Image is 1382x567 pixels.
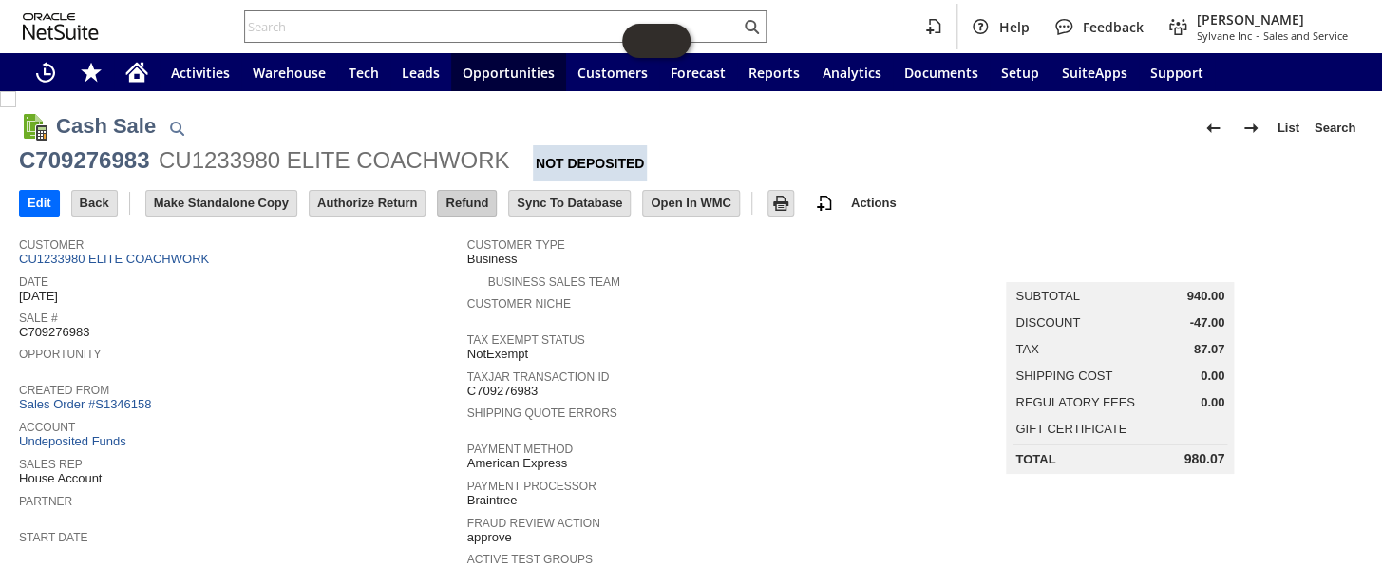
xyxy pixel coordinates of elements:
[451,53,566,91] a: Opportunities
[20,191,59,216] input: Edit
[769,192,792,215] img: Print
[509,191,630,216] input: Sync To Database
[1083,18,1144,36] span: Feedback
[19,289,58,304] span: [DATE]
[1197,10,1348,28] span: [PERSON_NAME]
[171,64,230,82] span: Activities
[438,191,496,216] input: Refund
[337,53,390,91] a: Tech
[740,15,763,38] svg: Search
[843,196,904,210] a: Actions
[566,53,659,91] a: Customers
[768,191,793,216] input: Print
[1194,342,1225,357] span: 87.07
[19,495,72,508] a: Partner
[1015,315,1080,330] a: Discount
[1015,452,1055,466] a: Total
[34,61,57,84] svg: Recent Records
[1015,342,1038,356] a: Tax
[241,53,337,91] a: Warehouse
[114,53,160,91] a: Home
[68,53,114,91] div: Shortcuts
[19,275,48,289] a: Date
[19,458,83,471] a: Sales Rep
[671,64,726,82] span: Forecast
[1001,64,1039,82] span: Setup
[19,238,84,252] a: Customer
[656,24,691,58] span: Oracle Guided Learning Widget. To move around, please hold and drag
[72,191,117,216] input: Back
[1006,252,1234,282] caption: Summary
[19,471,102,486] span: House Account
[23,13,99,40] svg: logo
[748,64,800,82] span: Reports
[56,110,156,142] h1: Cash Sale
[1201,395,1224,410] span: 0.00
[1015,369,1112,383] a: Shipping Cost
[811,53,893,91] a: Analytics
[310,191,425,216] input: Authorize Return
[390,53,451,91] a: Leads
[467,406,617,420] a: Shipping Quote Errors
[1183,451,1224,467] span: 980.07
[1270,113,1307,143] a: List
[467,530,512,545] span: approve
[659,53,737,91] a: Forecast
[80,61,103,84] svg: Shortcuts
[488,275,620,289] a: Business Sales Team
[990,53,1051,91] a: Setup
[467,347,528,362] span: NotExempt
[1062,64,1127,82] span: SuiteApps
[19,145,149,176] div: C709276983
[643,191,739,216] input: Open In WMC
[19,348,101,361] a: Opportunity
[1197,28,1252,43] span: Sylvane Inc
[1263,28,1348,43] span: Sales and Service
[19,384,109,397] a: Created From
[467,553,593,566] a: Active Test Groups
[1189,315,1224,331] span: -47.00
[737,53,811,91] a: Reports
[577,64,648,82] span: Customers
[467,252,518,267] span: Business
[1186,289,1224,304] span: 940.00
[1202,117,1224,140] img: Previous
[402,64,440,82] span: Leads
[165,117,188,140] img: Quick Find
[813,192,836,215] img: add-record.svg
[1256,28,1259,43] span: -
[467,297,571,311] a: Customer Niche
[1307,113,1363,143] a: Search
[1015,395,1134,409] a: Regulatory Fees
[19,325,89,340] span: C709276983
[1240,117,1262,140] img: Next
[146,191,296,216] input: Make Standalone Copy
[467,333,585,347] a: Tax Exempt Status
[467,238,565,252] a: Customer Type
[349,64,379,82] span: Tech
[125,61,148,84] svg: Home
[904,64,978,82] span: Documents
[19,421,75,434] a: Account
[1201,369,1224,384] span: 0.00
[19,531,87,544] a: Start Date
[19,252,214,266] a: CU1233980 ELITE COACHWORK
[19,434,126,448] a: Undeposited Funds
[1051,53,1139,91] a: SuiteApps
[467,493,518,508] span: Braintree
[253,64,326,82] span: Warehouse
[23,53,68,91] a: Recent Records
[467,480,596,493] a: Payment Processor
[467,370,610,384] a: TaxJar Transaction ID
[19,397,156,411] a: Sales Order #S1346158
[160,53,241,91] a: Activities
[19,312,58,325] a: Sale #
[463,64,555,82] span: Opportunities
[533,145,647,181] div: Not Deposited
[159,145,509,176] div: CU1233980 ELITE COACHWORK
[823,64,881,82] span: Analytics
[467,443,573,456] a: Payment Method
[622,24,691,58] iframe: Click here to launch Oracle Guided Learning Help Panel
[1015,289,1079,303] a: Subtotal
[999,18,1030,36] span: Help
